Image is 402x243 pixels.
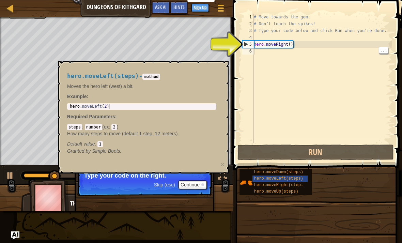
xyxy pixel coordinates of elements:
[85,124,102,130] code: number
[154,182,175,187] span: Skip (esc)
[67,94,88,99] strong: :
[254,189,298,194] span: hero.moveUp(steps)
[243,41,254,48] div: 5
[142,74,160,80] code: method
[82,124,85,130] span: :
[254,170,303,174] span: hero.moveDown(steps)
[67,148,92,154] span: Granted by
[242,34,254,41] div: 4
[67,124,82,130] code: steps
[67,141,95,147] span: Default value
[67,148,122,154] em: Simple Boots.
[254,183,306,187] span: hero.moveRight(steps)
[242,20,254,27] div: 2
[212,1,229,17] button: Show game menu
[242,27,254,34] div: 3
[67,114,115,119] span: Required Parameters
[95,141,98,147] span: :
[104,124,109,130] span: ex
[239,176,252,189] img: portrait.png
[30,179,69,217] img: thang_avatar_frame.png
[84,172,205,179] p: Type your code on the right.
[254,176,303,181] span: hero.moveLeft(steps)
[220,161,225,168] button: ×
[179,180,207,189] button: Continue
[155,4,167,10] span: Ask AI
[67,83,216,90] p: Moves the hero left (west) a bit.
[67,73,139,79] span: hero.moveLeft(steps)
[237,145,394,160] button: Run
[3,169,17,183] button: ⌘ + P: Play
[191,4,209,12] button: Sign Up
[67,94,87,99] span: Example
[115,114,117,119] span: :
[109,124,112,130] span: :
[173,4,185,10] span: Hints
[242,14,254,20] div: 1
[379,47,388,53] span: ...
[70,199,205,208] div: Tharin
[152,1,170,14] button: Ask AI
[111,124,117,130] code: 2
[97,141,103,147] code: 1
[67,130,216,137] p: How many steps to move (default 1 step, 12 meters).
[242,48,254,55] div: 6
[11,231,19,240] button: Ask AI
[67,73,216,79] h4: -
[216,169,229,183] button: Toggle fullscreen
[67,123,216,147] div: ( )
